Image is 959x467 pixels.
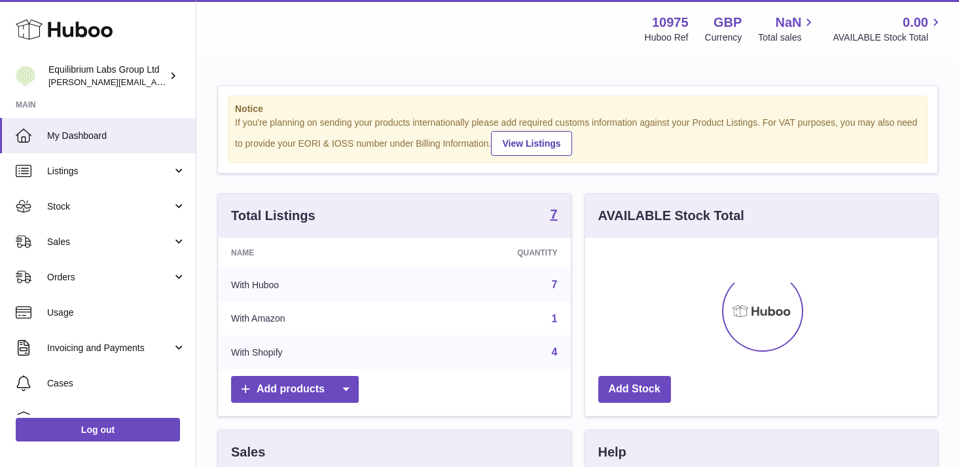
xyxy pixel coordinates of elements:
[550,208,557,223] a: 7
[231,207,316,225] h3: Total Listings
[775,14,801,31] span: NaN
[598,207,744,225] h3: AVAILABLE Stock Total
[47,271,172,284] span: Orders
[598,443,626,461] h3: Help
[833,31,943,44] span: AVAILABLE Stock Total
[231,443,265,461] h3: Sales
[48,77,262,87] span: [PERSON_NAME][EMAIL_ADDRESS][DOMAIN_NAME]
[47,130,186,142] span: My Dashboard
[47,342,172,354] span: Invoicing and Payments
[758,14,816,44] a: NaN Total sales
[47,236,172,248] span: Sales
[16,66,35,86] img: h.woodrow@theliverclinic.com
[714,14,742,31] strong: GBP
[411,238,571,268] th: Quantity
[218,335,411,369] td: With Shopify
[550,208,557,221] strong: 7
[47,200,172,213] span: Stock
[645,31,689,44] div: Huboo Ref
[47,165,172,177] span: Listings
[47,413,186,425] span: Channels
[235,103,920,115] strong: Notice
[235,117,920,156] div: If you're planning on sending your products internationally please add required customs informati...
[218,238,411,268] th: Name
[552,313,558,324] a: 1
[491,131,571,156] a: View Listings
[598,376,671,403] a: Add Stock
[705,31,742,44] div: Currency
[47,307,186,319] span: Usage
[218,268,411,302] td: With Huboo
[552,279,558,290] a: 7
[652,14,689,31] strong: 10975
[16,418,180,441] a: Log out
[47,377,186,390] span: Cases
[218,302,411,336] td: With Amazon
[903,14,928,31] span: 0.00
[231,376,359,403] a: Add products
[833,14,943,44] a: 0.00 AVAILABLE Stock Total
[552,346,558,358] a: 4
[758,31,816,44] span: Total sales
[48,64,166,88] div: Equilibrium Labs Group Ltd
